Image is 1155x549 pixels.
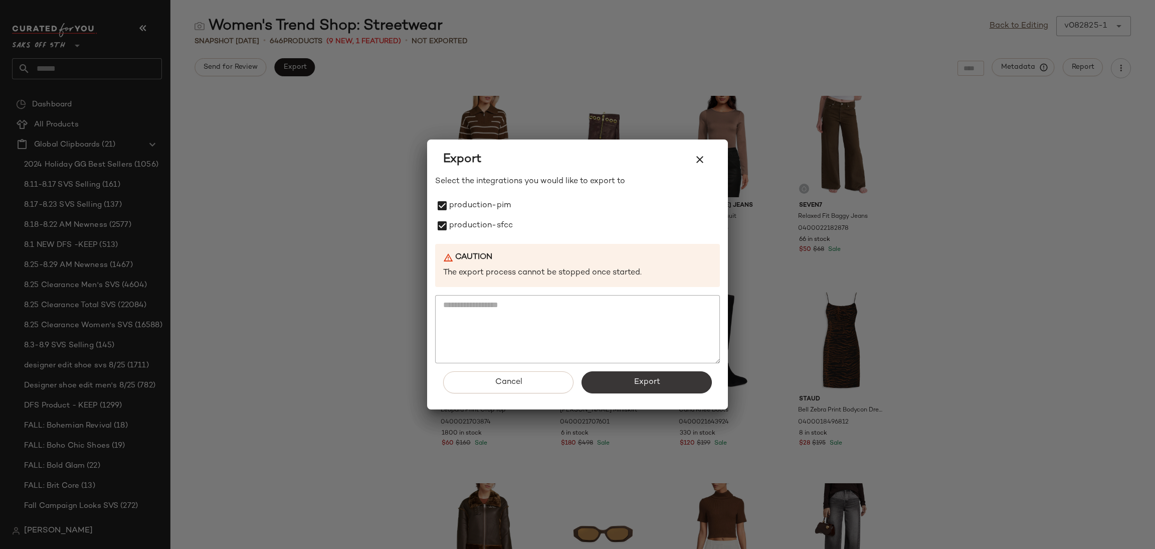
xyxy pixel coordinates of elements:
span: Cancel [494,377,522,387]
p: The export process cannot be stopped once started. [443,267,712,279]
span: Export [633,377,660,387]
label: production-pim [449,196,511,216]
label: production-sfcc [449,216,513,236]
span: Export [443,152,481,168]
p: Select the integrations you would like to export to [435,176,720,188]
button: Export [582,371,712,393]
b: Caution [455,252,492,263]
button: Cancel [443,371,573,393]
